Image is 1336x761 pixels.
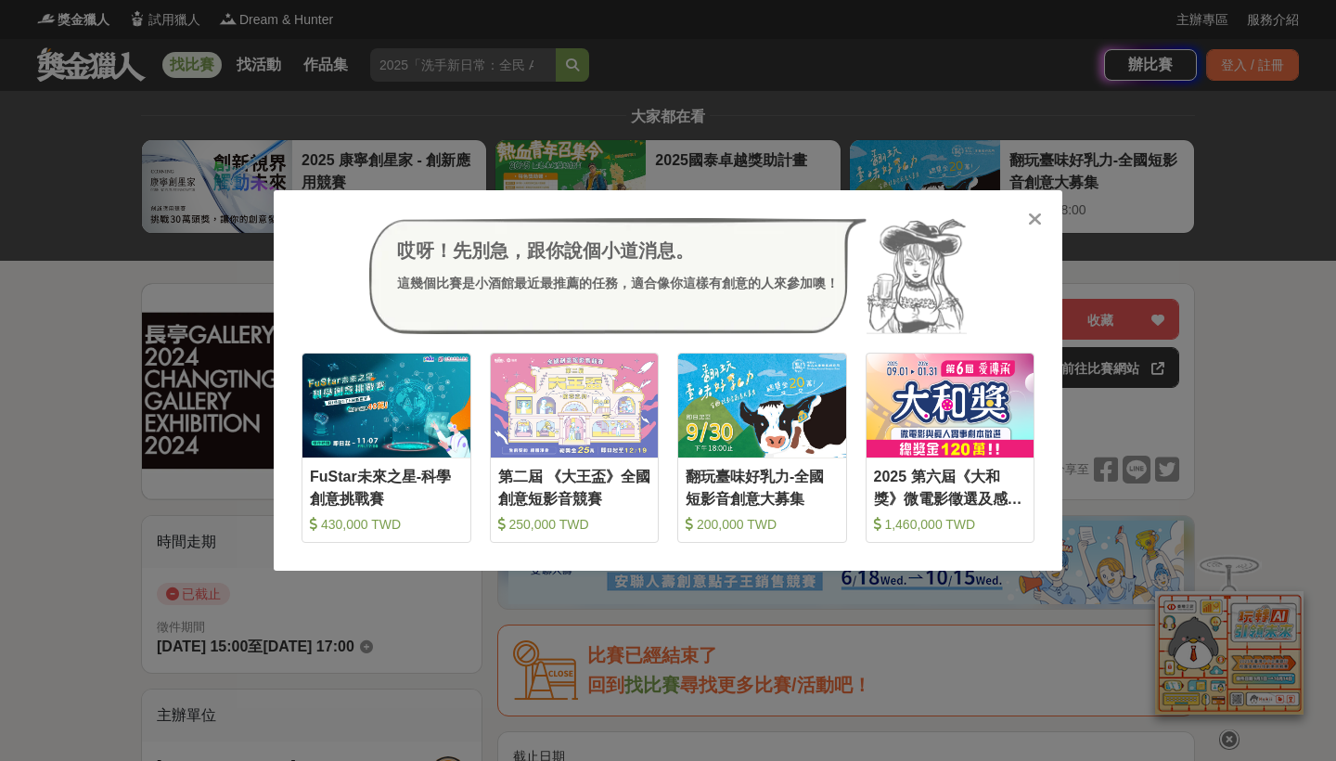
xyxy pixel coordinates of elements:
[686,515,839,534] div: 200,000 TWD
[302,353,471,543] a: Cover ImageFuStar未來之星-科學創意挑戰賽 430,000 TWD
[490,353,660,543] a: Cover Image第二屆 《大王盃》全國創意短影音競賽 250,000 TWD
[498,515,651,534] div: 250,000 TWD
[874,466,1027,508] div: 2025 第六屆《大和獎》微電影徵選及感人實事分享
[678,354,846,457] img: Cover Image
[310,515,463,534] div: 430,000 TWD
[397,237,839,264] div: 哎呀！先別急，跟你說個小道消息。
[874,515,1027,534] div: 1,460,000 TWD
[867,354,1034,457] img: Cover Image
[310,466,463,508] div: FuStar未來之星-科學創意挑戰賽
[867,218,967,335] img: Avatar
[302,354,470,457] img: Cover Image
[866,353,1035,543] a: Cover Image2025 第六屆《大和獎》微電影徵選及感人實事分享 1,460,000 TWD
[677,353,847,543] a: Cover Image翻玩臺味好乳力-全國短影音創意大募集 200,000 TWD
[686,466,839,508] div: 翻玩臺味好乳力-全國短影音創意大募集
[498,466,651,508] div: 第二屆 《大王盃》全國創意短影音競賽
[491,354,659,457] img: Cover Image
[397,274,839,293] div: 這幾個比賽是小酒館最近最推薦的任務，適合像你這樣有創意的人來參加噢！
